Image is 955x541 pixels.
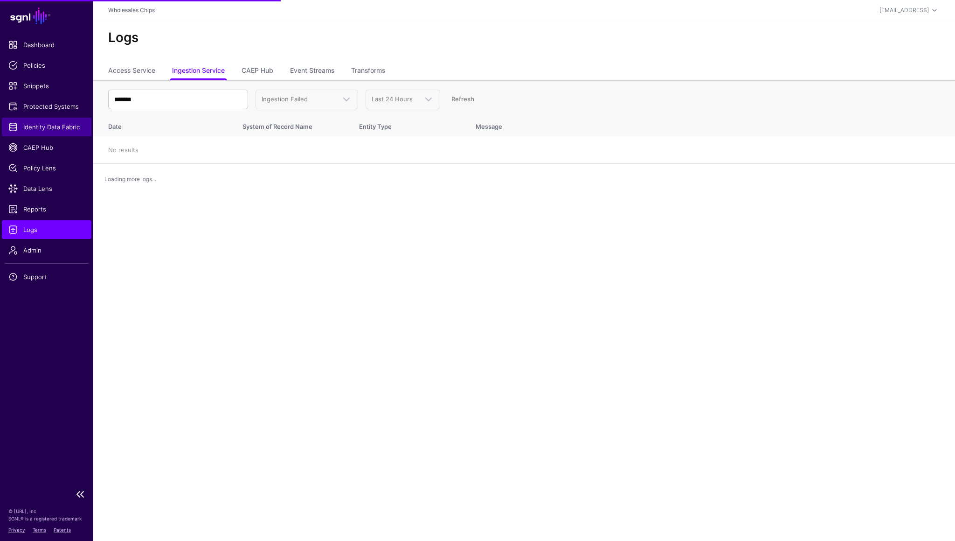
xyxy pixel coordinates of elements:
a: Terms [33,527,46,533]
p: Loading more logs... [104,175,955,183]
th: Message [466,113,955,137]
a: Policy Lens [2,159,91,177]
span: Dashboard [8,40,85,49]
a: Admin [2,241,91,260]
a: CAEP Hub [2,138,91,157]
a: Policies [2,56,91,75]
a: Event Streams [290,63,334,80]
a: Ingestion Service [172,63,225,80]
a: Logs [2,220,91,239]
span: CAEP Hub [8,143,85,152]
a: Wholesales Chips [108,7,155,14]
a: Dashboard [2,35,91,54]
th: Date [93,113,233,137]
span: Policies [8,61,85,70]
a: Protected Systems [2,97,91,116]
span: Reports [8,204,85,214]
span: Ingestion Failed [262,95,308,103]
th: System of Record Name [233,113,350,137]
span: Support [8,272,85,281]
span: Snippets [8,81,85,91]
p: SGNL® is a registered trademark [8,515,85,522]
span: Protected Systems [8,102,85,111]
span: Policy Lens [8,163,85,173]
div: [EMAIL_ADDRESS] [879,6,929,14]
a: Patents [54,527,71,533]
span: Logs [8,225,85,234]
a: SGNL [6,6,88,26]
a: CAEP Hub [242,63,273,80]
a: Transforms [351,63,385,80]
a: Data Lens [2,179,91,198]
span: Identity Data Fabric [8,122,85,132]
span: Admin [8,246,85,255]
h2: Logs [108,30,940,46]
a: Refresh [451,95,474,103]
a: Privacy [8,527,25,533]
td: No results [93,137,955,164]
th: Entity Type [350,113,466,137]
a: Snippets [2,77,91,95]
span: Data Lens [8,184,85,193]
a: Identity Data Fabric [2,118,91,136]
a: Reports [2,200,91,218]
p: © [URL], Inc [8,507,85,515]
span: Last 24 Hours [372,95,413,103]
a: Access Service [108,63,155,80]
